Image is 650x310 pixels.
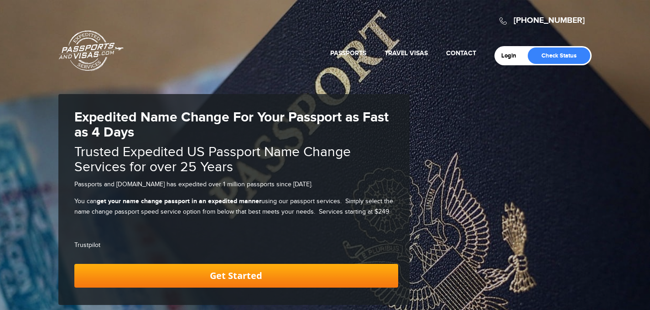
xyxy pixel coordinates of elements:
a: Login [501,52,523,59]
a: Get Started [74,264,398,288]
a: Passports & [DOMAIN_NAME] [59,30,124,71]
a: Travel Visas [385,49,428,57]
h2: Trusted Expedited US Passport Name Change Services for over 25 Years [74,145,398,175]
a: Contact [446,49,476,57]
a: Check Status [528,47,590,64]
p: You can using our passport services. Simply select the name change passport speed service option ... [74,196,398,217]
strong: get your name change passport in an expedited manner [97,197,261,205]
p: Passports and [DOMAIN_NAME] has expedited over 1 million passports since [DATE]. [74,179,398,189]
a: Trustpilot [74,242,100,249]
strong: Expedited Name Change For Your Passport as Fast as 4 Days [74,109,389,141]
a: [PHONE_NUMBER] [514,16,585,26]
a: Passports [330,49,366,57]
